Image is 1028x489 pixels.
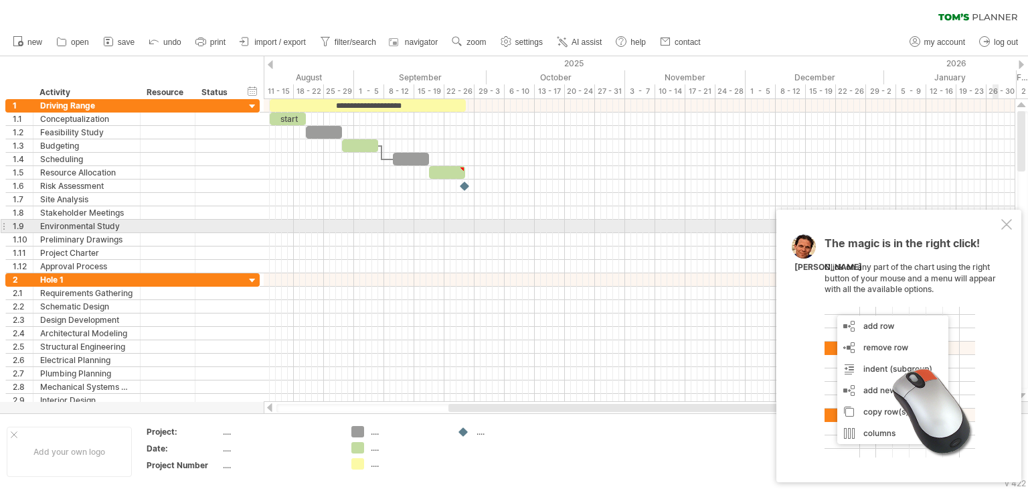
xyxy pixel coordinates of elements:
[746,84,776,98] div: 1 - 5
[228,70,354,84] div: August 2025
[414,84,444,98] div: 15 - 19
[40,300,133,313] div: Schematic Design
[147,443,220,454] div: Date:
[444,84,475,98] div: 22 - 26
[956,84,987,98] div: 19 - 23
[264,84,294,98] div: 11 - 15
[40,380,133,393] div: Mechanical Systems Design
[223,443,335,454] div: ....
[13,273,33,286] div: 2
[806,84,836,98] div: 15 - 19
[354,84,384,98] div: 1 - 5
[625,70,746,84] div: November 2025
[40,193,133,206] div: Site Analysis
[655,84,685,98] div: 10 - 14
[163,38,181,47] span: undo
[497,33,547,51] a: settings
[13,206,33,219] div: 1.8
[13,180,33,192] div: 1.6
[13,139,33,152] div: 1.3
[13,260,33,273] div: 1.12
[13,300,33,313] div: 2.2
[715,84,746,98] div: 24 - 28
[924,38,965,47] span: my account
[40,220,133,232] div: Environmental Study
[685,84,715,98] div: 17 - 21
[40,340,133,353] div: Structural Engineering
[884,70,1017,84] div: January 2026
[294,84,324,98] div: 18 - 22
[13,220,33,232] div: 1.9
[976,33,1022,51] a: log out
[118,38,135,47] span: save
[535,84,565,98] div: 13 - 17
[317,33,380,51] a: filter/search
[746,70,884,84] div: December 2025
[477,426,549,437] div: ....
[384,84,414,98] div: 8 - 12
[40,313,133,326] div: Design Development
[836,84,866,98] div: 22 - 26
[40,153,133,165] div: Scheduling
[572,38,602,47] span: AI assist
[553,33,606,51] a: AI assist
[475,84,505,98] div: 29 - 3
[866,84,896,98] div: 29 - 2
[387,33,442,51] a: navigator
[371,458,444,470] div: ....
[40,180,133,192] div: Risk Assessment
[40,113,133,125] div: Conceptualization
[987,84,1017,98] div: 26 - 30
[466,38,486,47] span: zoom
[40,367,133,380] div: Plumbing Planning
[595,84,625,98] div: 27 - 31
[448,33,490,51] a: zoom
[145,33,185,51] a: undo
[487,70,625,84] div: October 2025
[40,247,133,259] div: Project Charter
[254,38,306,47] span: import / export
[210,38,226,47] span: print
[825,238,999,458] div: Click on any part of the chart using the right button of your mouse and a menu will appear with a...
[505,84,535,98] div: 6 - 10
[40,126,133,139] div: Feasibility Study
[236,33,310,51] a: import / export
[926,84,956,98] div: 12 - 16
[40,260,133,273] div: Approval Process
[630,38,646,47] span: help
[794,262,862,273] div: [PERSON_NAME]
[40,327,133,340] div: Architectural Modeling
[13,126,33,139] div: 1.2
[100,33,139,51] a: save
[13,380,33,393] div: 2.8
[270,113,306,125] div: start
[147,460,220,471] div: Project Number
[13,354,33,366] div: 2.6
[39,86,133,99] div: Activity
[13,113,33,125] div: 1.1
[40,273,133,286] div: Hole 1
[405,38,438,47] span: navigator
[53,33,93,51] a: open
[40,139,133,152] div: Budgeting
[7,427,132,477] div: Add your own logo
[40,354,133,366] div: Electrical Planning
[515,38,543,47] span: settings
[9,33,46,51] a: new
[40,394,133,407] div: Interior Design
[1005,478,1026,488] div: v 422
[371,426,444,437] div: ....
[13,166,33,179] div: 1.5
[40,99,133,112] div: Driving Range
[201,86,231,99] div: Status
[13,233,33,246] div: 1.10
[27,38,42,47] span: new
[324,84,354,98] div: 25 - 29
[565,84,595,98] div: 20 - 24
[40,233,133,246] div: Preliminary Drawings
[147,426,220,437] div: Project:
[13,193,33,206] div: 1.7
[13,247,33,259] div: 1.11
[71,38,89,47] span: open
[223,426,335,437] div: ....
